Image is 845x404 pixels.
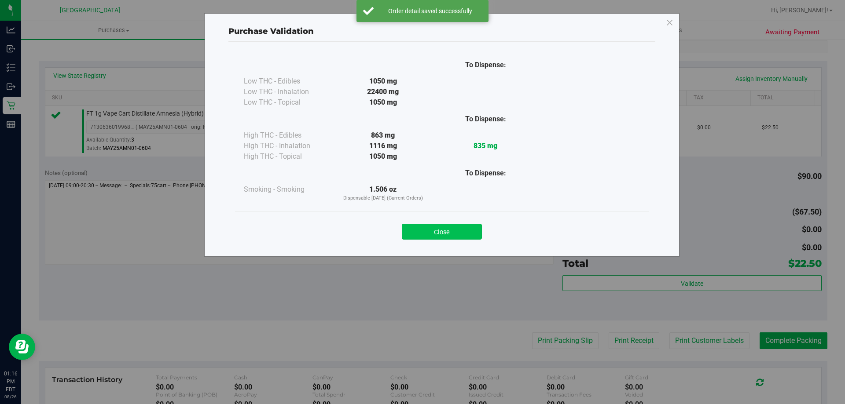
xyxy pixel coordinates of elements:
[378,7,482,15] div: Order detail saved successfully
[244,76,332,87] div: Low THC - Edibles
[244,97,332,108] div: Low THC - Topical
[434,114,537,124] div: To Dispense:
[434,60,537,70] div: To Dispense:
[332,184,434,202] div: 1.506 oz
[474,142,497,150] strong: 835 mg
[332,76,434,87] div: 1050 mg
[244,184,332,195] div: Smoking - Smoking
[332,195,434,202] p: Dispensable [DATE] (Current Orders)
[9,334,35,360] iframe: Resource center
[332,151,434,162] div: 1050 mg
[332,97,434,108] div: 1050 mg
[244,151,332,162] div: High THC - Topical
[434,168,537,178] div: To Dispense:
[332,130,434,141] div: 863 mg
[332,87,434,97] div: 22400 mg
[332,141,434,151] div: 1116 mg
[402,224,482,240] button: Close
[244,130,332,141] div: High THC - Edibles
[244,87,332,97] div: Low THC - Inhalation
[228,26,314,36] span: Purchase Validation
[244,141,332,151] div: High THC - Inhalation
